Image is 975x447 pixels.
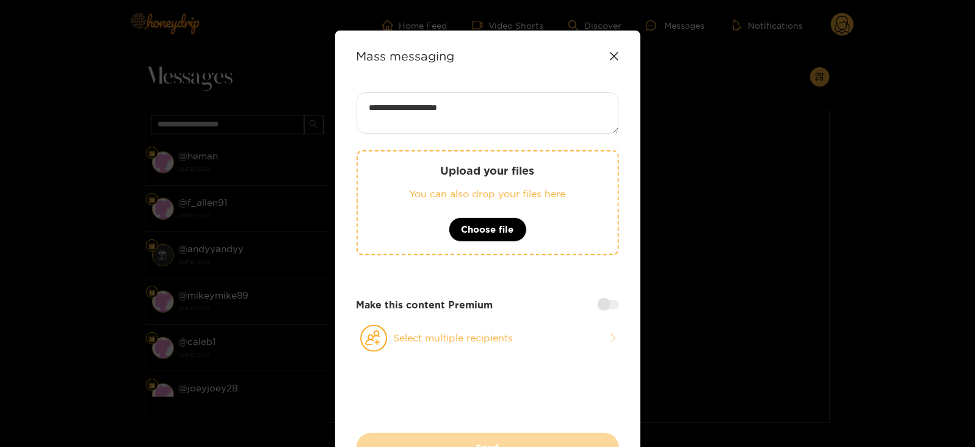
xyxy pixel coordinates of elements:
[357,324,619,352] button: Select multiple recipients
[462,222,514,237] span: Choose file
[357,49,455,63] strong: Mass messaging
[449,217,527,242] button: Choose file
[382,164,593,178] p: Upload your files
[357,298,493,312] strong: Make this content Premium
[382,187,593,201] p: You can also drop your files here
